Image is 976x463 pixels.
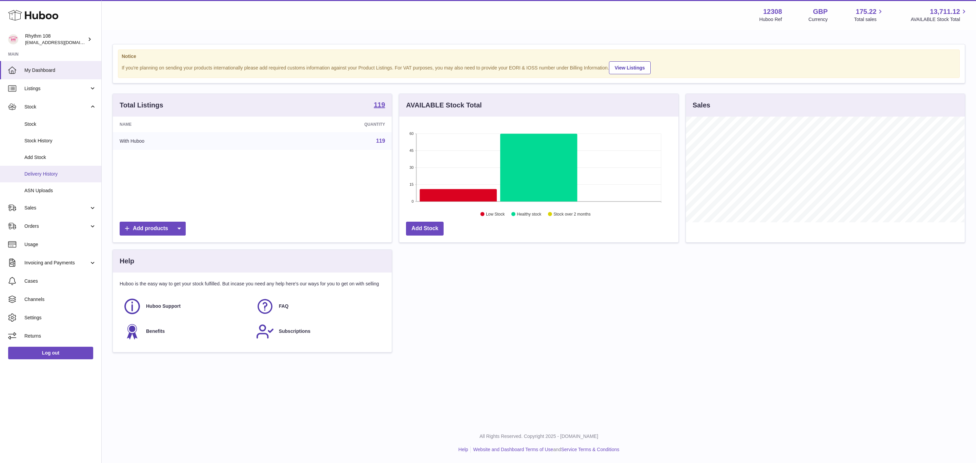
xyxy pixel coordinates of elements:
[146,303,181,309] span: Huboo Support
[24,154,96,161] span: Add Stock
[24,85,89,92] span: Listings
[930,7,960,16] span: 13,711.12
[113,117,260,132] th: Name
[24,278,96,284] span: Cases
[122,60,956,74] div: If you're planning on sending your products internationally please add required customs informati...
[107,433,971,440] p: All Rights Reserved. Copyright 2025 - [DOMAIN_NAME]
[459,447,468,452] a: Help
[24,296,96,303] span: Channels
[813,7,828,16] strong: GBP
[279,303,289,309] span: FAQ
[854,7,884,23] a: 175.22 Total sales
[256,322,382,341] a: Subscriptions
[146,328,165,335] span: Benefits
[24,138,96,144] span: Stock History
[123,322,249,341] a: Benefits
[412,199,414,203] text: 0
[260,117,392,132] th: Quantity
[410,182,414,186] text: 15
[809,16,828,23] div: Currency
[410,165,414,169] text: 30
[693,101,710,110] h3: Sales
[8,34,18,44] img: orders@rhythm108.com
[24,241,96,248] span: Usage
[120,101,163,110] h3: Total Listings
[376,138,385,144] a: 119
[911,16,968,23] span: AVAILABLE Stock Total
[856,7,876,16] span: 175.22
[406,222,444,236] a: Add Stock
[24,121,96,127] span: Stock
[561,447,619,452] a: Service Terms & Conditions
[410,132,414,136] text: 60
[120,257,134,266] h3: Help
[279,328,310,335] span: Subscriptions
[473,447,553,452] a: Website and Dashboard Terms of Use
[410,148,414,153] text: 45
[24,205,89,211] span: Sales
[25,33,86,46] div: Rhythm 108
[471,446,619,453] li: and
[24,171,96,177] span: Delivery History
[374,101,385,109] a: 119
[113,132,260,150] td: With Huboo
[554,212,591,217] text: Stock over 2 months
[486,212,505,217] text: Low Stock
[123,297,249,316] a: Huboo Support
[911,7,968,23] a: 13,711.12 AVAILABLE Stock Total
[406,101,482,110] h3: AVAILABLE Stock Total
[24,260,89,266] span: Invoicing and Payments
[609,61,651,74] a: View Listings
[517,212,542,217] text: Healthy stock
[8,347,93,359] a: Log out
[24,315,96,321] span: Settings
[25,40,100,45] span: [EMAIL_ADDRESS][DOMAIN_NAME]
[759,16,782,23] div: Huboo Ref
[120,281,385,287] p: Huboo is the easy way to get your stock fulfilled. But incase you need any help here's our ways f...
[24,187,96,194] span: ASN Uploads
[763,7,782,16] strong: 12308
[24,67,96,74] span: My Dashboard
[120,222,186,236] a: Add products
[374,101,385,108] strong: 119
[24,223,89,229] span: Orders
[122,53,956,60] strong: Notice
[256,297,382,316] a: FAQ
[24,333,96,339] span: Returns
[854,16,884,23] span: Total sales
[24,104,89,110] span: Stock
